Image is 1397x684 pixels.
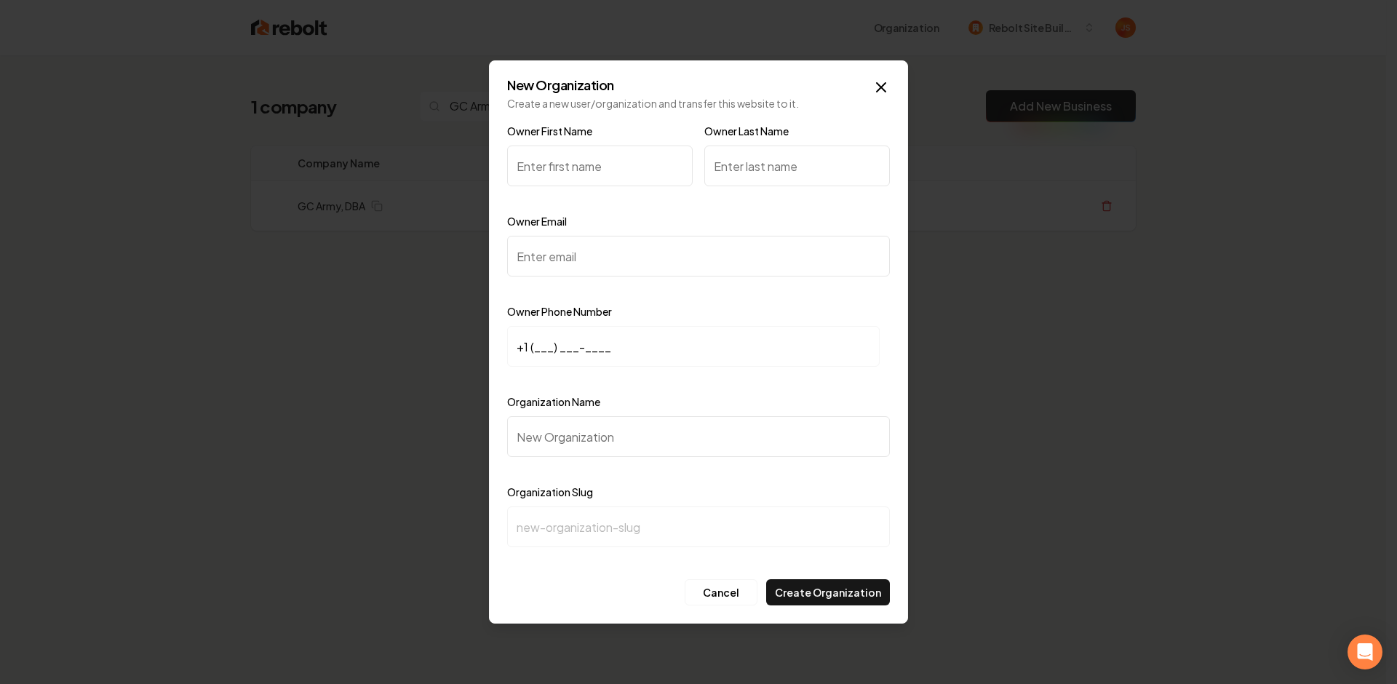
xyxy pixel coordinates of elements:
[766,579,890,605] button: Create Organization
[507,416,890,457] input: New Organization
[507,79,890,92] h2: New Organization
[507,395,600,408] label: Organization Name
[704,124,789,138] label: Owner Last Name
[507,96,890,111] p: Create a new user/organization and transfer this website to it.
[685,579,757,605] button: Cancel
[507,236,890,277] input: Enter email
[507,305,612,318] label: Owner Phone Number
[704,146,890,186] input: Enter last name
[507,215,567,228] label: Owner Email
[507,506,890,547] input: new-organization-slug
[507,485,593,498] label: Organization Slug
[507,124,592,138] label: Owner First Name
[507,146,693,186] input: Enter first name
